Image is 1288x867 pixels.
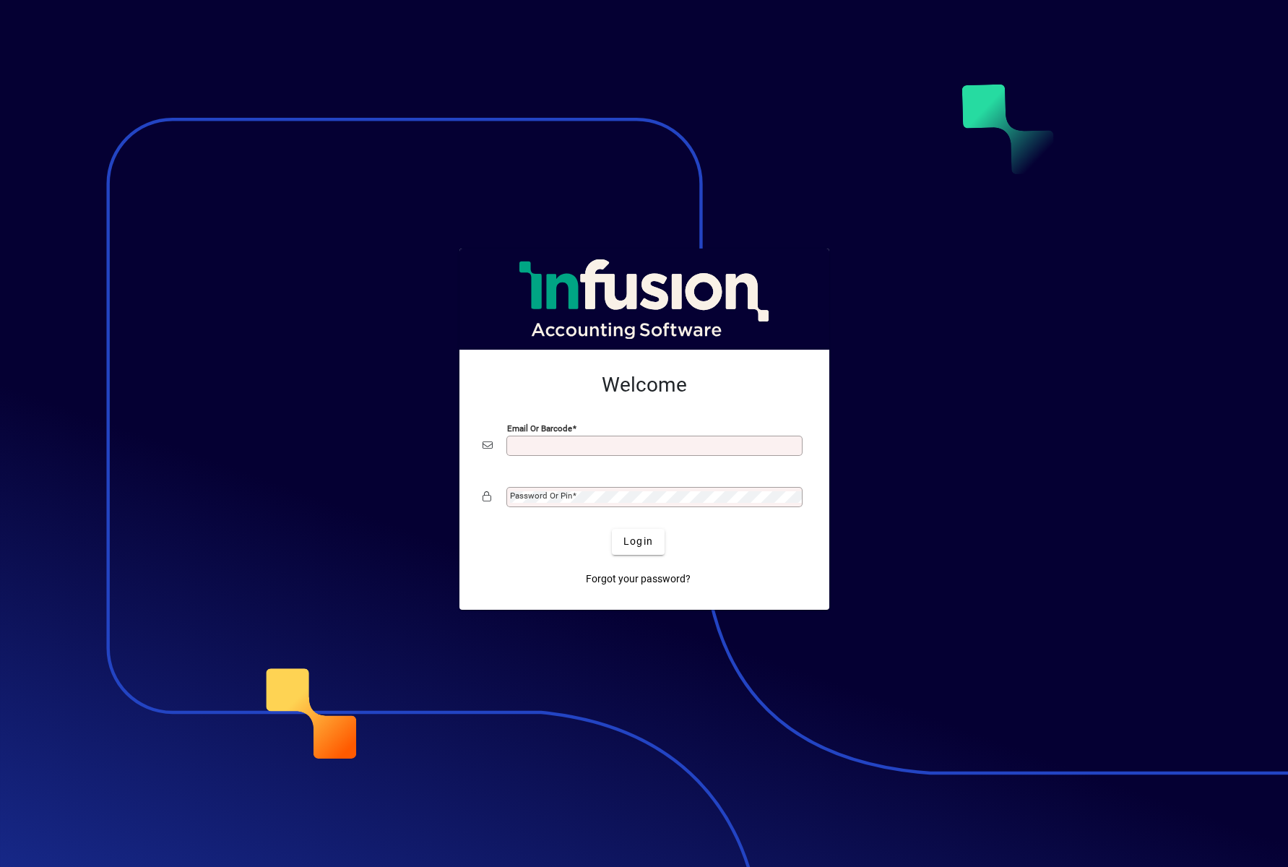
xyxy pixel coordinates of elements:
span: Forgot your password? [586,571,691,587]
mat-label: Email or Barcode [507,423,572,433]
mat-label: Password or Pin [510,491,572,501]
button: Login [612,529,665,555]
a: Forgot your password? [580,566,696,592]
span: Login [623,534,653,549]
h2: Welcome [483,373,806,397]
